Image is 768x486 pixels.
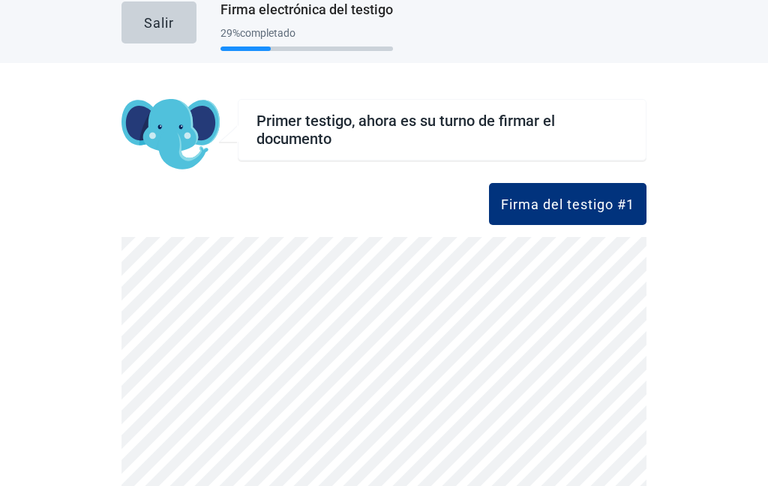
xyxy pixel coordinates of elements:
[121,1,196,43] button: Salir
[121,99,220,171] img: Koda Elephant
[144,15,174,30] div: Salir
[489,183,646,225] button: Firma del testigo #1
[256,112,628,148] div: Primer testigo, ahora es su turno de firmar el documento
[220,27,393,39] div: 29 % completado
[501,196,634,211] div: Firma del testigo #1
